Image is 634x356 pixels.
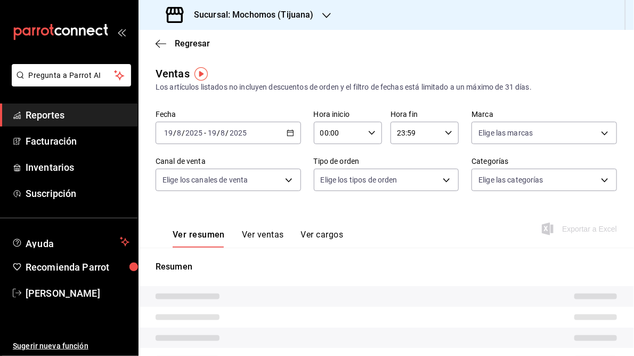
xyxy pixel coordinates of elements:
label: Fecha [156,111,301,118]
span: / [226,129,229,137]
span: Pregunta a Parrot AI [29,70,115,81]
span: Sugerir nueva función [13,341,129,352]
img: Tooltip marker [194,67,208,81]
label: Hora inicio [314,111,382,118]
span: / [217,129,220,137]
input: -- [207,129,217,137]
button: Pregunta a Parrot AI [12,64,131,86]
a: Pregunta a Parrot AI [7,77,131,89]
span: Facturación [26,134,129,148]
label: Marca [472,111,617,118]
span: Inventarios [26,160,129,175]
input: -- [221,129,226,137]
input: ---- [185,129,203,137]
button: Ver cargos [301,230,344,248]
span: Reportes [26,108,129,122]
span: Elige los tipos de orden [321,175,397,185]
span: / [182,129,185,137]
span: Regresar [175,38,210,49]
label: Tipo de orden [314,158,459,165]
span: Elige los canales de venta [162,175,248,185]
span: - [204,129,206,137]
h3: Sucursal: Mochomos (Tijuana) [185,9,314,21]
input: -- [176,129,182,137]
span: Elige las categorías [478,175,543,185]
p: Resumen [156,260,617,273]
label: Hora fin [391,111,459,118]
div: Los artículos listados no incluyen descuentos de orden y el filtro de fechas está limitado a un m... [156,82,617,93]
div: navigation tabs [173,230,343,248]
button: open_drawer_menu [117,28,126,36]
label: Canal de venta [156,158,301,165]
button: Ver ventas [242,230,284,248]
button: Regresar [156,38,210,49]
span: [PERSON_NAME] [26,286,129,300]
span: Recomienda Parrot [26,260,129,274]
span: / [173,129,176,137]
label: Categorías [472,158,617,165]
input: -- [164,129,173,137]
span: Ayuda [26,235,116,248]
span: Suscripción [26,186,129,201]
input: ---- [229,129,247,137]
div: Ventas [156,66,190,82]
button: Ver resumen [173,230,225,248]
span: Elige las marcas [478,128,533,138]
